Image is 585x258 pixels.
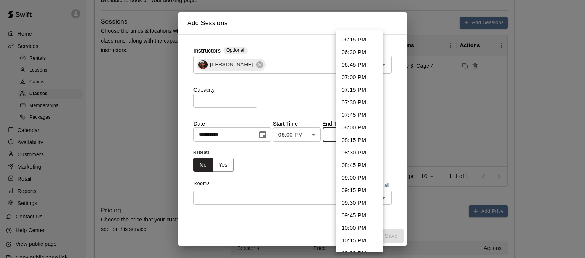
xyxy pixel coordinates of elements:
li: 08:15 PM [336,134,383,147]
li: 10:15 PM [336,234,383,247]
li: 09:30 PM [336,197,383,209]
li: 07:00 PM [336,71,383,84]
li: 08:30 PM [336,147,383,159]
li: 06:30 PM [336,46,383,59]
li: 07:30 PM [336,96,383,109]
li: 09:15 PM [336,184,383,197]
li: 07:45 PM [336,109,383,121]
li: 07:15 PM [336,84,383,96]
li: 09:00 PM [336,172,383,184]
li: 06:15 PM [336,33,383,46]
li: 06:45 PM [336,59,383,71]
li: 08:00 PM [336,121,383,134]
li: 08:45 PM [336,159,383,172]
li: 09:45 PM [336,209,383,222]
li: 10:00 PM [336,222,383,234]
